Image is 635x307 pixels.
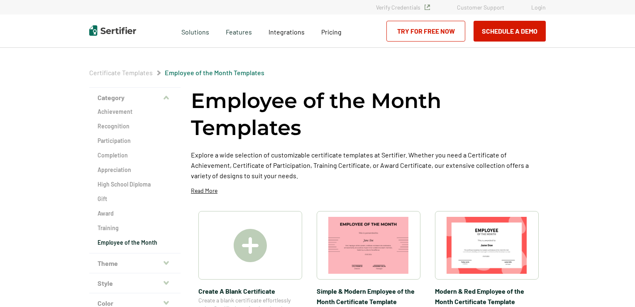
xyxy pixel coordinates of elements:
a: Completion [98,151,172,160]
a: Achievement [98,108,172,116]
a: Integrations [269,26,305,36]
span: Modern & Red Employee of the Month Certificate Template [435,286,539,307]
a: Award [98,209,172,218]
a: High School Diploma [98,180,172,189]
span: Solutions [181,26,209,36]
button: Style [89,273,181,293]
img: Create A Blank Certificate [234,229,267,262]
p: Read More [191,187,217,195]
a: Participation [98,137,172,145]
span: Pricing [321,28,342,36]
a: Employee of the Month [98,238,172,247]
a: Pricing [321,26,342,36]
a: Appreciation [98,166,172,174]
span: Integrations [269,28,305,36]
img: Modern & Red Employee of the Month Certificate Template [447,217,527,274]
div: Category [89,108,181,253]
a: Login [531,4,546,11]
span: Certificate Templates [89,69,153,77]
img: Sertifier | Digital Credentialing Platform [89,25,136,36]
img: Simple & Modern Employee of the Month Certificate Template [328,217,409,274]
span: Features [226,26,252,36]
a: Verify Credentials [376,4,430,11]
span: Employee of the Month Templates [165,69,264,77]
a: Recognition [98,122,172,130]
img: Verified [425,5,430,10]
span: Create A Blank Certificate [198,286,302,296]
a: Training [98,224,172,232]
a: Try for Free Now [386,21,465,42]
div: Breadcrumb [89,69,264,77]
a: Customer Support [457,4,504,11]
h1: Employee of the Month Templates [191,87,546,141]
a: Gift [98,195,172,203]
a: Employee of the Month Templates [165,69,264,76]
a: Certificate Templates [89,69,153,76]
button: Category [89,88,181,108]
p: Explore a wide selection of customizable certificate templates at Sertifier. Whether you need a C... [191,150,546,181]
button: Theme [89,253,181,273]
span: Simple & Modern Employee of the Month Certificate Template [317,286,420,307]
